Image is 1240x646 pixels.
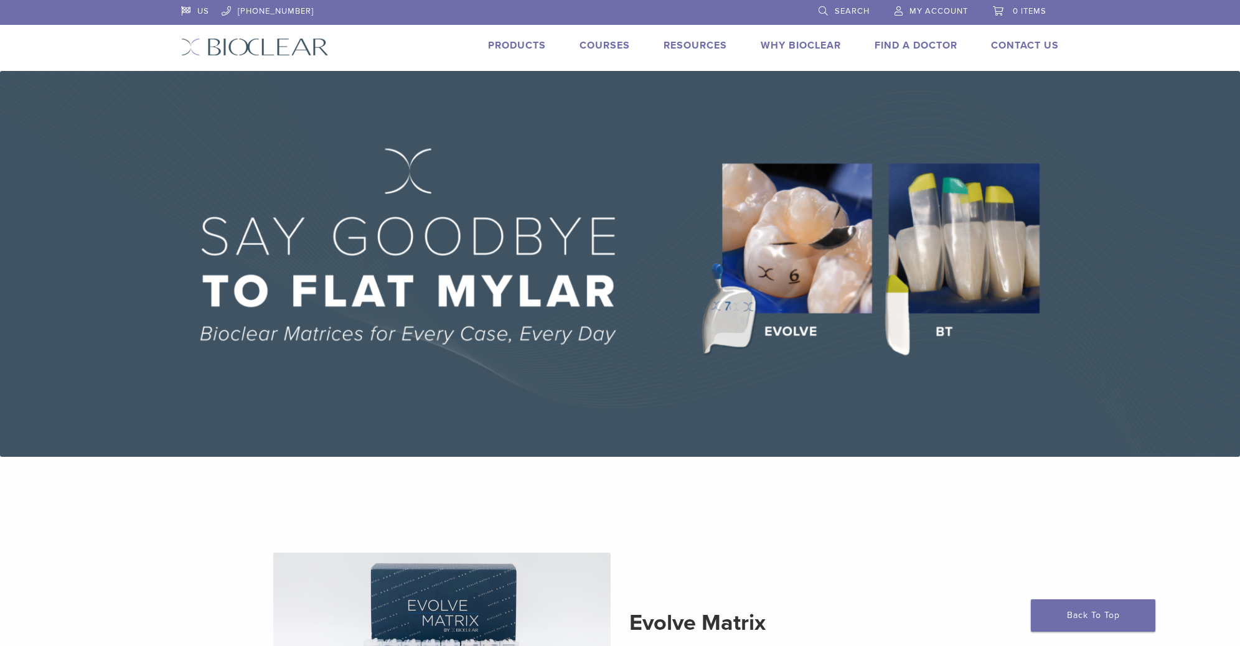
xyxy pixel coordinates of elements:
[580,39,630,52] a: Courses
[664,39,727,52] a: Resources
[1013,6,1046,16] span: 0 items
[761,39,841,52] a: Why Bioclear
[875,39,957,52] a: Find A Doctor
[629,608,967,638] h2: Evolve Matrix
[835,6,870,16] span: Search
[909,6,968,16] span: My Account
[181,38,329,56] img: Bioclear
[488,39,546,52] a: Products
[1031,599,1155,632] a: Back To Top
[991,39,1059,52] a: Contact Us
